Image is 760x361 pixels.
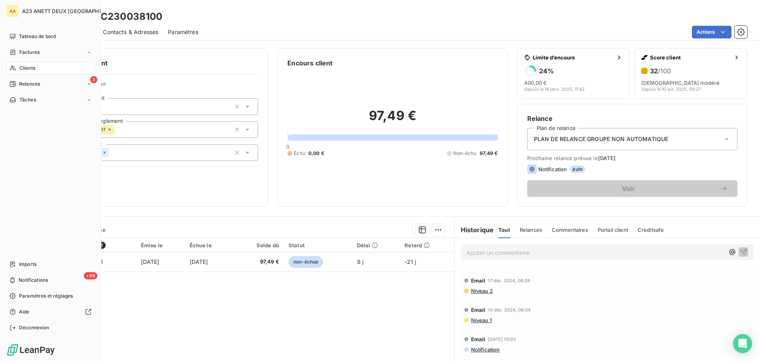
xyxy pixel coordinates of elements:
[570,166,585,173] span: auto
[641,87,701,92] span: Depuis le 10 avr. 2025, 09:27
[527,180,737,197] button: Voir
[19,277,48,284] span: Notifications
[6,344,55,356] img: Logo LeanPay
[19,308,30,315] span: Aide
[239,242,279,248] div: Solde dû
[239,258,279,266] span: 97,49 €
[64,81,258,92] span: Propriétés Client
[470,317,492,323] span: Niveau 1
[598,227,628,233] span: Portail client
[19,324,49,331] span: Déconnexion
[19,261,36,268] span: Imports
[524,80,547,86] span: 400,00 €
[471,277,486,284] span: Email
[19,96,36,103] span: Tâches
[287,108,498,132] h2: 97,49 €
[471,307,486,313] span: Email
[527,114,737,123] h6: Relance
[539,67,554,75] h6: 24 %
[538,166,567,172] span: Notification
[480,150,498,157] span: 97,49 €
[48,58,258,68] h6: Informations client
[70,10,162,24] h3: AMF - C230038100
[405,258,416,265] span: -21 j
[289,256,323,268] span: non-échue
[692,26,731,38] button: Actions
[453,150,476,157] span: Non-échu
[635,48,747,99] button: Score client32/100[DEMOGRAPHIC_DATA] modéréDepuis le 10 avr. 2025, 09:27
[103,28,158,36] span: Contacts & Adresses
[109,149,116,156] input: Ajouter une valeur
[552,227,588,233] span: Commentaires
[141,242,180,248] div: Émise le
[533,54,613,61] span: Limite d’encours
[308,150,324,157] span: 0,00 €
[19,33,56,40] span: Tableau de bord
[488,308,530,312] span: 10 déc. 2024, 08:34
[287,58,332,68] h6: Encours client
[90,76,97,83] span: 3
[289,242,348,248] div: Statut
[114,126,121,133] input: Ajouter une valeur
[294,150,305,157] span: Échu
[19,80,40,88] span: Relances
[471,336,486,342] span: Email
[650,54,730,61] span: Score client
[357,242,395,248] div: Délai
[641,80,720,86] span: [DEMOGRAPHIC_DATA] modéré
[84,272,97,279] span: +99
[650,67,671,75] h6: 32
[168,28,198,36] span: Paramètres
[190,242,229,248] div: Échue le
[733,334,752,353] div: Open Intercom Messenger
[488,278,530,283] span: 17 déc. 2024, 08:28
[99,242,106,249] span: 1
[286,143,289,150] span: 0
[6,306,95,318] a: Aide
[517,48,630,99] button: Limite d’encours24%400,00 €Depuis le 14 janv. 2025, 11:42
[357,258,363,265] span: 9 j
[470,346,500,353] span: Notification
[527,155,737,161] span: Prochaine relance prévue le
[658,67,671,75] span: /100
[141,258,160,265] span: [DATE]
[537,185,720,192] span: Voir
[6,5,19,17] div: AA
[488,337,516,342] span: [DATE] 10:03
[190,258,208,265] span: [DATE]
[598,155,616,161] span: [DATE]
[520,227,542,233] span: Relances
[19,49,40,56] span: Factures
[534,135,669,143] span: PLAN DE RELANCE GROUPE NON AUTOMATIQUE
[454,225,494,235] h6: Historique
[405,242,449,248] div: Retard
[19,292,73,300] span: Paramètres et réglages
[19,65,35,72] span: Clients
[470,288,493,294] span: Niveau 2
[638,227,664,233] span: Creditsafe
[22,8,122,14] span: A23 ANETT DEUX [GEOGRAPHIC_DATA]
[498,227,510,233] span: Tout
